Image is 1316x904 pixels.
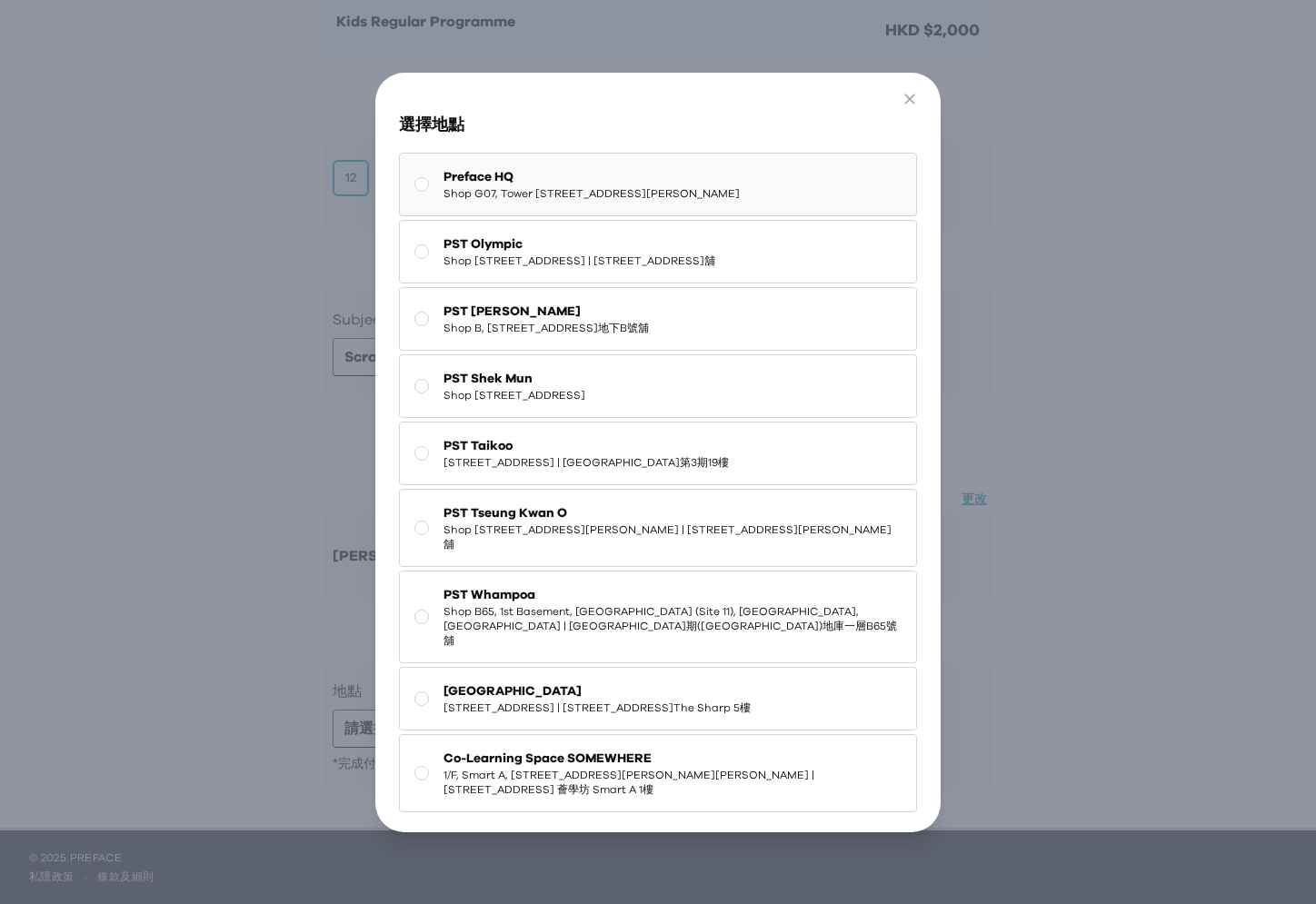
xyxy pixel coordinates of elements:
button: PST WhampoaShop B65, 1st Basement, [GEOGRAPHIC_DATA] (Site 11), [GEOGRAPHIC_DATA], [GEOGRAPHIC_DA... [399,571,918,663]
button: PST Tseung Kwan OShop [STREET_ADDRESS][PERSON_NAME] | [STREET_ADDRESS][PERSON_NAME]舖 [399,489,918,567]
span: Co-Learning Space SOMEWHERE [444,750,902,768]
span: [GEOGRAPHIC_DATA] [444,682,751,700]
button: PST Shek MunShop [STREET_ADDRESS] [399,354,918,418]
button: PST [PERSON_NAME]Shop B, [STREET_ADDRESS]地下B號舖 [399,287,918,351]
span: Preface HQ [444,168,740,186]
button: PST OlympicShop [STREET_ADDRESS] | [STREET_ADDRESS]舖 [399,220,918,283]
span: PST Tseung Kwan O [444,504,902,522]
span: PST Whampoa [444,586,902,604]
span: Shop [STREET_ADDRESS][PERSON_NAME] | [STREET_ADDRESS][PERSON_NAME]舖 [444,522,902,551]
span: 1/F, Smart A, [STREET_ADDRESS][PERSON_NAME][PERSON_NAME] | [STREET_ADDRESS] 薈學坊 Smart A 1樓 [444,768,902,797]
span: PST [PERSON_NAME] [444,303,649,321]
span: Shop G07, Tower [STREET_ADDRESS][PERSON_NAME] [444,186,740,201]
span: Shop [STREET_ADDRESS] [444,388,585,402]
button: PST Taikoo[STREET_ADDRESS] | [GEOGRAPHIC_DATA]第3期19樓 [399,422,918,485]
span: Shop B, [STREET_ADDRESS]地下B號舖 [444,321,649,335]
span: PST Taikoo [444,437,729,455]
h3: 選擇地點 [399,113,918,138]
span: PST Shek Mun [444,370,585,388]
span: PST Olympic [444,235,715,253]
span: Shop B65, 1st Basement, [GEOGRAPHIC_DATA] (Site 11), [GEOGRAPHIC_DATA], [GEOGRAPHIC_DATA] | [GEOG... [444,604,902,648]
span: [STREET_ADDRESS] | [STREET_ADDRESS]The Sharp 5樓 [444,700,751,715]
span: Shop [STREET_ADDRESS] | [STREET_ADDRESS]舖 [444,253,715,268]
span: [STREET_ADDRESS] | [GEOGRAPHIC_DATA]第3期19樓 [444,455,729,470]
button: Preface HQShop G07, Tower [STREET_ADDRESS][PERSON_NAME] [399,153,918,216]
button: [GEOGRAPHIC_DATA][STREET_ADDRESS] | [STREET_ADDRESS]The Sharp 5樓 [399,667,918,730]
button: Co-Learning Space SOMEWHERE1/F, Smart A, [STREET_ADDRESS][PERSON_NAME][PERSON_NAME] | [STREET_ADD... [399,734,918,812]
